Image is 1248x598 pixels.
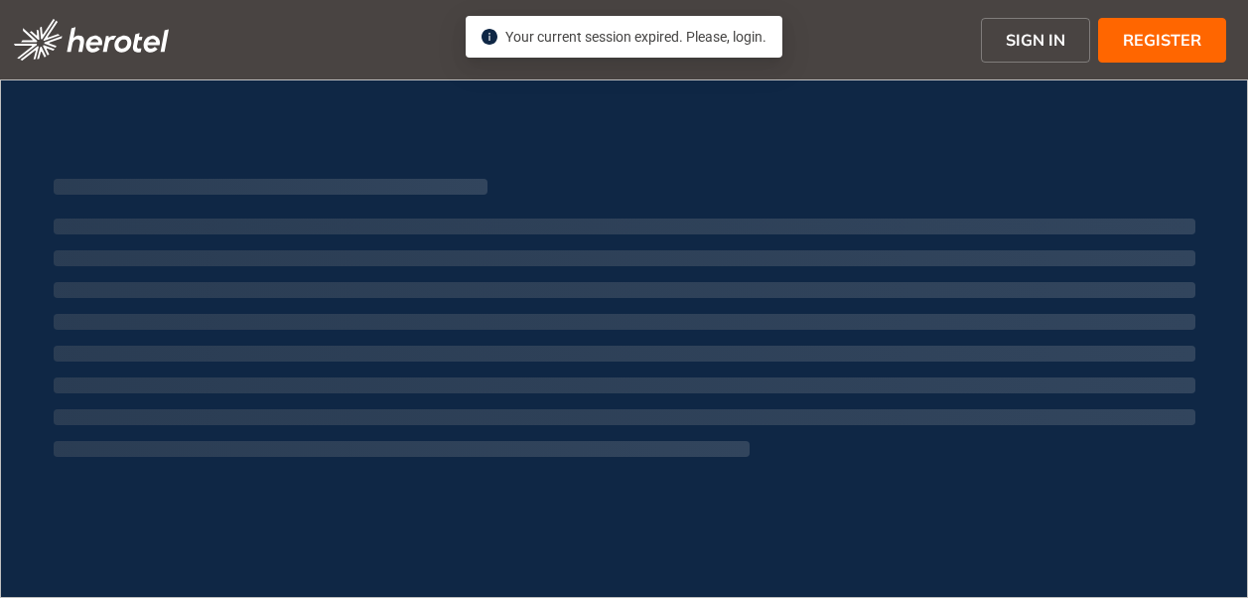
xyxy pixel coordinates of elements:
span: Your current session expired. Please, login. [505,29,766,45]
span: REGISTER [1123,28,1201,52]
button: REGISTER [1098,18,1226,63]
span: info-circle [482,29,497,45]
span: SIGN IN [1006,28,1065,52]
img: logo [14,19,169,61]
button: SIGN IN [981,18,1090,63]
